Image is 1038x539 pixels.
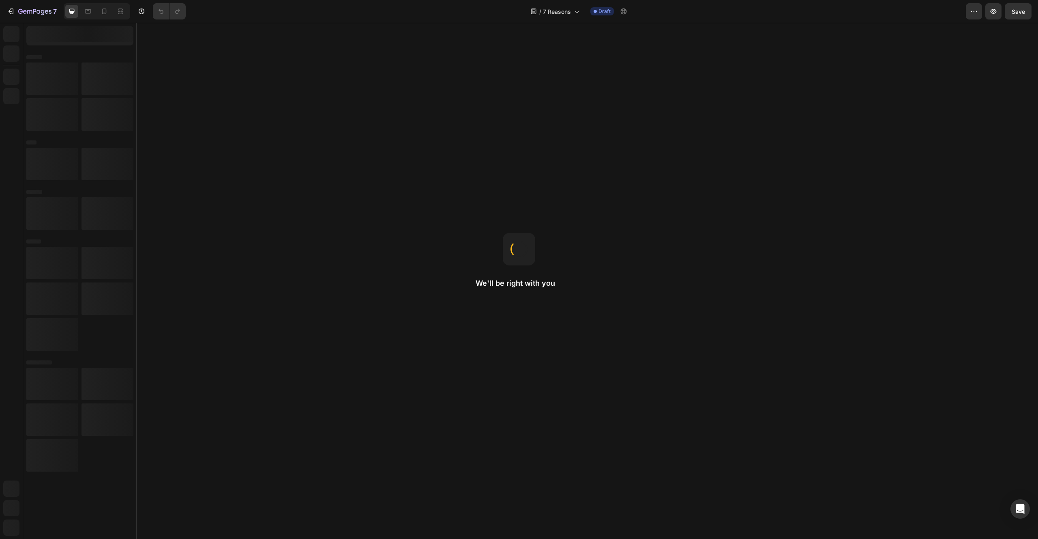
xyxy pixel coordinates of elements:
[1012,8,1025,15] span: Save
[3,3,60,19] button: 7
[1010,499,1030,519] div: Open Intercom Messenger
[1005,3,1032,19] button: Save
[543,7,571,16] span: 7 Reasons
[539,7,541,16] span: /
[476,278,562,288] h2: We'll be right with you
[53,6,57,16] p: 7
[153,3,186,19] div: Undo/Redo
[598,8,611,15] span: Draft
